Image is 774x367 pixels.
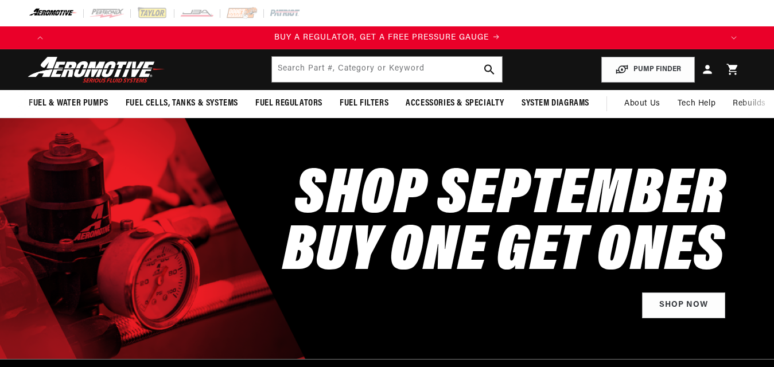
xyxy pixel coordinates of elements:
input: Search by Part Number, Category or Keyword [272,57,502,82]
a: BUY A REGULATOR, GET A FREE PRESSURE GAUGE [52,32,722,44]
summary: Fuel Filters [331,90,397,117]
summary: Fuel Cells, Tanks & Systems [117,90,247,117]
summary: System Diagrams [513,90,598,117]
h2: SHOP SEPTEMBER BUY ONE GET ONES [283,168,725,281]
img: Aeromotive [25,56,168,83]
span: Fuel Cells, Tanks & Systems [126,97,238,110]
span: About Us [624,99,660,108]
span: System Diagrams [522,97,589,110]
summary: Fuel Regulators [247,90,331,117]
button: Translation missing: en.sections.announcements.next_announcement [722,26,745,49]
div: 1 of 4 [52,32,722,44]
div: Announcement [52,32,722,44]
button: Translation missing: en.sections.announcements.previous_announcement [29,26,52,49]
span: Rebuilds [733,97,766,110]
summary: Fuel & Water Pumps [20,90,117,117]
span: Fuel & Water Pumps [29,97,108,110]
span: BUY A REGULATOR, GET A FREE PRESSURE GAUGE [274,33,489,42]
button: search button [477,57,502,82]
button: PUMP FINDER [601,57,695,83]
a: About Us [616,90,669,118]
summary: Accessories & Specialty [397,90,513,117]
a: Shop Now [642,292,725,318]
span: Fuel Filters [340,97,388,110]
summary: Tech Help [669,90,724,118]
span: Tech Help [678,97,715,110]
span: Fuel Regulators [255,97,322,110]
span: Accessories & Specialty [406,97,504,110]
